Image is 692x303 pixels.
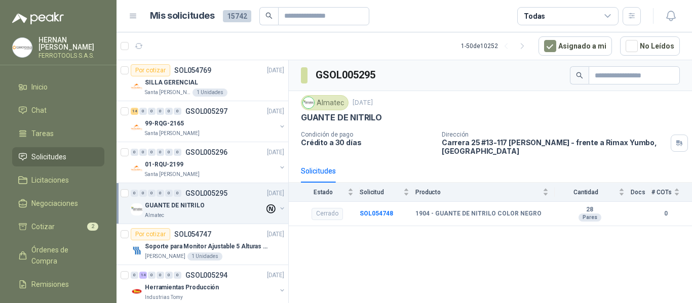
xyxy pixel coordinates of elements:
div: 0 [131,149,138,156]
a: SOL054748 [360,210,393,217]
p: Dirección [442,131,667,138]
a: Inicio [12,77,104,97]
div: 0 [165,108,173,115]
a: Tareas [12,124,104,143]
div: Cerrado [312,208,343,220]
div: 0 [148,149,156,156]
p: Industrias Tomy [145,293,183,301]
p: Herramientas Producción [145,283,219,292]
span: # COTs [651,189,672,196]
p: SILLA GERENCIAL [145,78,198,88]
div: 1 Unidades [187,252,222,261]
p: [DATE] [267,66,284,75]
p: [DATE] [267,148,284,157]
img: Company Logo [131,244,143,256]
button: Asignado a mi [539,36,612,56]
div: Pares [579,213,601,222]
th: Estado [289,183,360,201]
span: Solicitudes [31,151,66,162]
span: Producto [415,189,541,196]
h3: GSOL005295 [316,67,377,83]
img: Company Logo [131,162,143,175]
div: 0 [174,108,181,115]
a: Órdenes de Compra [12,240,104,271]
div: 0 [157,272,164,279]
p: Crédito a 30 días [301,138,434,147]
p: [DATE] [267,107,284,116]
a: 0 0 0 0 0 0 GSOL005296[DATE] Company Logo01-RQU-2199Santa [PERSON_NAME] [131,146,286,179]
div: 0 [139,149,147,156]
div: Por cotizar [131,228,170,240]
div: 0 [131,190,138,197]
p: [DATE] [353,98,373,108]
p: Condición de pago [301,131,434,138]
a: Por cotizarSOL054769[DATE] Company LogoSILLA GERENCIALSanta [PERSON_NAME]1 Unidades [117,60,288,101]
p: FERROTOOLS S.A.S. [39,53,104,59]
div: 0 [139,108,147,115]
div: 0 [165,272,173,279]
div: Solicitudes [301,165,336,177]
div: 1 - 50 de 10252 [461,38,530,54]
p: GSOL005296 [185,149,227,156]
p: 01-RQU-2199 [145,160,183,169]
p: Carrera 25 #13-117 [PERSON_NAME] - frente a Rimax Yumbo , [GEOGRAPHIC_DATA] [442,138,667,155]
span: Cantidad [555,189,617,196]
a: Solicitudes [12,147,104,166]
img: Logo peakr [12,12,64,24]
div: 0 [165,149,173,156]
th: Producto [415,183,555,201]
p: SOL054769 [174,67,211,74]
p: Santa [PERSON_NAME] [145,129,200,138]
span: 2 [87,223,98,231]
span: Licitaciones [31,175,69,186]
p: Santa [PERSON_NAME] [145,170,200,179]
span: search [265,12,273,19]
th: # COTs [651,183,692,201]
div: Todas [524,11,545,22]
a: Por cotizarSOL054747[DATE] Company LogoSoporte para Monitor Ajustable 5 Alturas Mini[PERSON_NAME]... [117,224,288,265]
p: GSOL005295 [185,190,227,197]
th: Cantidad [555,183,631,201]
a: 14 0 0 0 0 0 GSOL005297[DATE] Company Logo99-RQG-2165Santa [PERSON_NAME] [131,105,286,138]
div: 0 [157,190,164,197]
span: Estado [301,189,345,196]
a: Licitaciones [12,170,104,190]
a: 0 0 0 0 0 0 GSOL005295[DATE] Company LogoGUANTE DE NITRILOAlmatec [131,187,286,220]
span: Negociaciones [31,198,78,209]
div: 0 [157,149,164,156]
img: Company Logo [131,80,143,93]
a: 0 14 0 0 0 0 GSOL005294[DATE] Company LogoHerramientas ProducciónIndustrias Tomy [131,269,286,301]
a: Negociaciones [12,194,104,213]
div: 0 [148,108,156,115]
span: Órdenes de Compra [31,244,95,267]
th: Solicitud [360,183,415,201]
p: [DATE] [267,271,284,280]
th: Docs [631,183,651,201]
p: GSOL005297 [185,108,227,115]
div: 0 [148,272,156,279]
p: GUANTE DE NITRILO [301,112,382,123]
div: 14 [131,108,138,115]
b: 0 [651,209,680,219]
div: Almatec [301,95,349,110]
div: 0 [174,272,181,279]
div: 0 [174,190,181,197]
p: [DATE] [267,189,284,198]
span: Remisiones [31,279,69,290]
a: Cotizar2 [12,217,104,236]
span: search [576,72,583,79]
span: Chat [31,105,47,116]
p: Santa [PERSON_NAME] [145,89,190,97]
p: GSOL005294 [185,272,227,279]
img: Company Logo [13,38,32,57]
button: No Leídos [620,36,680,56]
p: [DATE] [267,230,284,239]
div: 14 [139,272,147,279]
span: Tareas [31,128,54,139]
img: Company Logo [131,285,143,297]
div: Por cotizar [131,64,170,76]
b: 28 [555,206,625,214]
span: Inicio [31,81,48,93]
div: 0 [174,149,181,156]
a: Chat [12,101,104,120]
